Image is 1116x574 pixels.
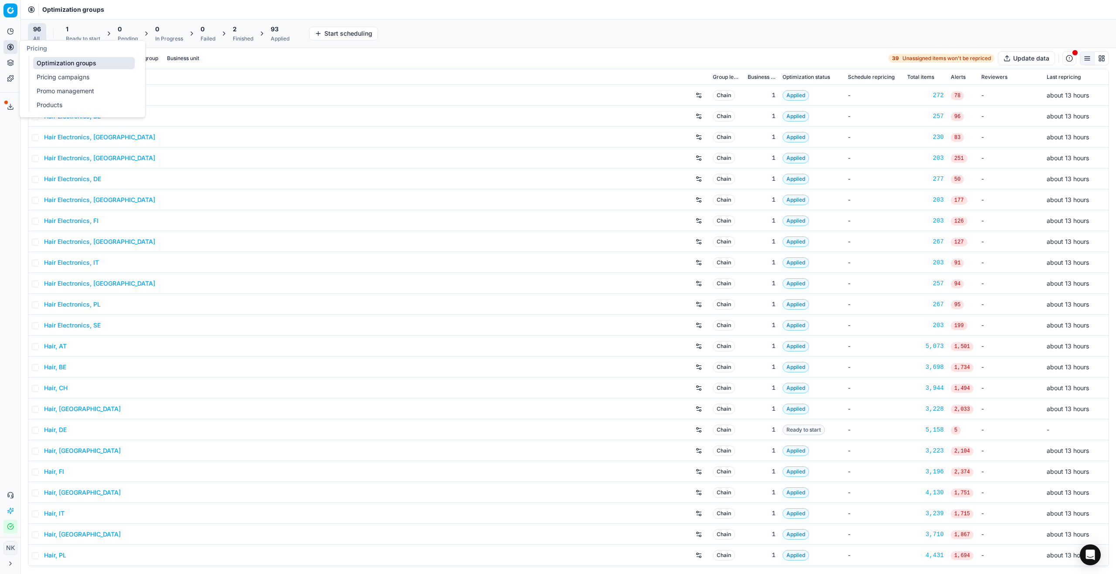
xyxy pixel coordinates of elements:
[907,279,944,288] a: 257
[844,440,904,461] td: -
[33,85,135,97] a: Promo management
[713,550,735,560] span: Chain
[978,189,1043,210] td: -
[748,551,776,560] div: 1
[951,342,973,351] span: 1,501
[951,426,961,435] span: 5
[783,74,830,81] span: Optimization status
[44,446,121,455] a: Hair, [GEOGRAPHIC_DATA]
[844,231,904,252] td: -
[748,91,776,100] div: 1
[844,378,904,398] td: -
[3,541,17,555] button: NK
[951,238,967,246] span: 127
[907,530,944,539] div: 3,710
[42,5,104,14] nav: breadcrumb
[907,488,944,497] div: 4,130
[44,342,67,351] a: Hair, AT
[44,133,155,142] a: Hair Electronics, [GEOGRAPHIC_DATA]
[978,106,1043,127] td: -
[907,446,944,455] div: 3,223
[44,258,99,267] a: Hair Electronics, IT
[1047,384,1089,392] span: about 13 hours
[907,91,944,100] a: 272
[748,133,776,142] div: 1
[978,378,1043,398] td: -
[309,27,378,41] button: Start scheduling
[998,51,1055,65] button: Update data
[713,236,735,247] span: Chain
[783,446,809,456] span: Applied
[155,25,159,34] span: 0
[907,425,944,434] div: 5,158
[233,25,237,34] span: 2
[713,132,735,142] span: Chain
[907,133,944,142] a: 230
[951,175,964,184] span: 50
[907,175,944,183] a: 277
[907,384,944,392] a: 3,944
[978,252,1043,273] td: -
[118,35,138,42] div: Pending
[951,112,964,121] span: 96
[1047,468,1089,475] span: about 13 hours
[844,148,904,169] td: -
[844,482,904,503] td: -
[783,508,809,519] span: Applied
[978,398,1043,419] td: -
[951,280,964,288] span: 94
[748,216,776,225] div: 1
[907,321,944,330] div: 203
[783,90,809,101] span: Applied
[951,489,973,497] span: 1,751
[978,524,1043,545] td: -
[748,363,776,371] div: 1
[713,174,735,184] span: Chain
[907,216,944,225] a: 203
[978,503,1043,524] td: -
[713,487,735,498] span: Chain
[978,461,1043,482] td: -
[907,74,934,81] span: Total items
[44,175,101,183] a: Hair Electronics, DE
[713,404,735,414] span: Chain
[907,112,944,121] a: 257
[844,85,904,106] td: -
[1047,342,1089,350] span: about 13 hours
[907,551,944,560] a: 4,431
[713,362,735,372] span: Chain
[848,74,895,81] span: Schedule repricing
[907,154,944,162] div: 203
[978,315,1043,336] td: -
[1047,74,1081,81] span: Last repricing
[1047,175,1089,182] span: about 13 hours
[713,153,735,163] span: Chain
[1047,447,1089,454] span: about 13 hours
[44,321,101,330] a: Hair Electronics, SE
[748,112,776,121] div: 1
[201,35,215,42] div: Failed
[907,237,944,246] div: 267
[951,510,973,518] span: 1,715
[978,85,1043,106] td: -
[783,404,809,414] span: Applied
[951,530,973,539] span: 1,867
[748,425,776,434] div: 1
[713,278,735,289] span: Chain
[4,541,17,554] span: NK
[713,425,735,435] span: Chain
[42,5,104,14] span: Optimization groups
[66,25,68,34] span: 1
[1080,544,1101,565] div: Open Intercom Messenger
[748,405,776,413] div: 1
[713,90,735,101] span: Chain
[951,196,967,205] span: 177
[907,196,944,204] a: 203
[44,405,121,413] a: Hair, [GEOGRAPHIC_DATA]
[951,217,967,226] span: 126
[981,74,1007,81] span: Reviewers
